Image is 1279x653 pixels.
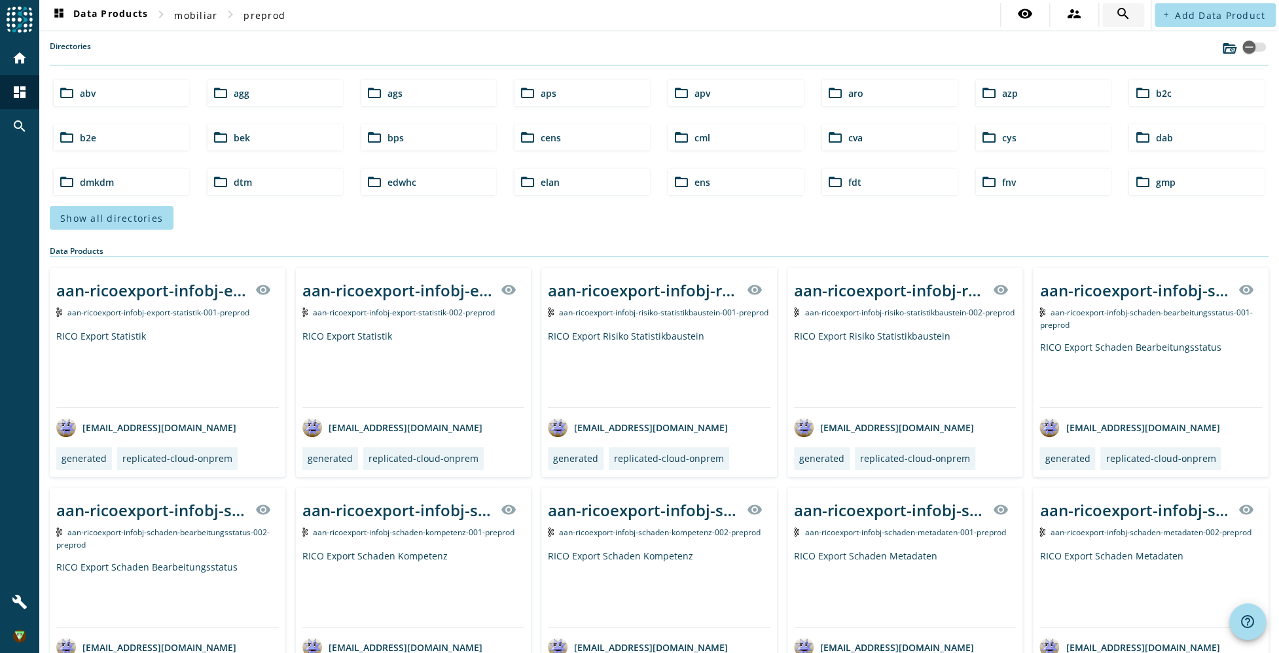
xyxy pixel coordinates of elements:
[1106,452,1216,465] div: replicated-cloud-onprem
[387,132,404,144] span: bps
[1238,502,1254,518] mat-icon: visibility
[302,417,482,437] div: [EMAIL_ADDRESS][DOMAIN_NAME]
[387,176,416,188] span: edwhc
[234,87,249,99] span: agg
[313,307,495,318] span: Kafka Topic: aan-ricoexport-infobj-export-statistik-002-preprod
[13,629,26,643] img: 11564d625e1ef81f76cd95267eaef640
[50,206,173,230] button: Show all directories
[302,499,494,521] div: aan-ricoexport-infobj-schaden-kompetenz-001-_stage_
[541,132,561,144] span: cens
[1134,174,1150,190] mat-icon: folder_open
[56,417,236,437] div: [EMAIL_ADDRESS][DOMAIN_NAME]
[992,502,1008,518] mat-icon: visibility
[255,502,271,518] mat-icon: visibility
[520,85,535,101] mat-icon: folder_open
[56,308,62,317] img: Kafka Topic: aan-ricoexport-infobj-export-statistik-001-preprod
[827,85,843,101] mat-icon: folder_open
[694,176,710,188] span: ens
[794,527,800,537] img: Kafka Topic: aan-ricoexport-infobj-schaden-metadaten-001-preprod
[367,130,382,145] mat-icon: folder_open
[56,527,62,537] img: Kafka Topic: aan-ricoexport-infobj-schaden-bearbeitungsstatus-002-preprod
[56,330,279,407] div: RICO Export Statistik
[559,307,768,318] span: Kafka Topic: aan-ricoexport-infobj-risiko-statistikbaustein-001-preprod
[794,499,985,521] div: aan-ricoexport-infobj-schaden-metadaten-001-_stage_
[541,87,556,99] span: aps
[302,527,308,537] img: Kafka Topic: aan-ricoexport-infobj-schaden-kompetenz-001-preprod
[520,130,535,145] mat-icon: folder_open
[56,279,247,301] div: aan-ricoexport-infobj-export-statistik-001-_stage_
[302,550,525,627] div: RICO Export Schaden Kompetenz
[213,85,228,101] mat-icon: folder_open
[46,3,153,27] button: Data Products
[794,417,814,437] img: avatar
[548,308,554,317] img: Kafka Topic: aan-ricoexport-infobj-risiko-statistikbaustein-001-preprod
[1134,130,1150,145] mat-icon: folder_open
[548,550,770,627] div: RICO Export Schaden Kompetenz
[674,130,689,145] mat-icon: folder_open
[548,279,739,301] div: aan-ricoexport-infobj-risiko-statistikbaustein-001-_stage_
[1039,307,1253,330] span: Kafka Topic: aan-ricoexport-infobj-schaden-bearbeitungsstatus-001-preprod
[860,452,970,465] div: replicated-cloud-onprem
[369,452,478,465] div: replicated-cloud-onprem
[80,87,96,99] span: abv
[50,41,91,65] label: Directories
[799,452,844,465] div: generated
[1066,6,1082,22] mat-icon: supervisor_account
[981,130,997,145] mat-icon: folder_open
[80,132,96,144] span: b2e
[213,174,228,190] mat-icon: folder_open
[553,452,598,465] div: generated
[56,527,270,550] span: Kafka Topic: aan-ricoexport-infobj-schaden-bearbeitungsstatus-002-preprod
[548,417,567,437] img: avatar
[80,176,114,188] span: dmkdm
[62,452,107,465] div: generated
[367,174,382,190] mat-icon: folder_open
[548,417,728,437] div: [EMAIL_ADDRESS][DOMAIN_NAME]
[12,84,27,100] mat-icon: dashboard
[56,561,279,627] div: RICO Export Schaden Bearbeitungsstatus
[56,499,247,521] div: aan-ricoexport-infobj-schaden-bearbeitungsstatus-002-_stage_
[59,174,75,190] mat-icon: folder_open
[308,452,353,465] div: generated
[848,132,863,144] span: cva
[367,85,382,101] mat-icon: folder_open
[1115,6,1131,22] mat-icon: search
[1155,176,1175,188] span: gmp
[548,499,739,521] div: aan-ricoexport-infobj-schaden-kompetenz-002-_stage_
[51,7,67,23] mat-icon: dashboard
[234,132,250,144] span: bek
[122,452,232,465] div: replicated-cloud-onprem
[501,502,516,518] mat-icon: visibility
[794,308,800,317] img: Kafka Topic: aan-ricoexport-infobj-risiko-statistikbaustein-002-preprod
[794,417,974,437] div: [EMAIL_ADDRESS][DOMAIN_NAME]
[794,550,1017,627] div: RICO Export Schaden Metadaten
[747,282,763,298] mat-icon: visibility
[981,85,997,101] mat-icon: folder_open
[794,330,1017,407] div: RICO Export Risiko Statistikbaustein
[302,330,525,407] div: RICO Export Statistik
[174,9,217,22] span: mobiliar
[848,176,861,188] span: fdt
[7,7,33,33] img: spoud-logo.svg
[1017,6,1033,22] mat-icon: visibility
[169,3,223,27] button: mobiliar
[1175,9,1265,22] span: Add Data Product
[50,245,1269,257] div: Data Products
[59,85,75,101] mat-icon: folder_open
[674,85,689,101] mat-icon: folder_open
[234,176,252,188] span: dtm
[1162,11,1170,18] mat-icon: add
[548,330,770,407] div: RICO Export Risiko Statistikbaustein
[1051,527,1252,538] span: Kafka Topic: aan-ricoexport-infobj-schaden-metadaten-002-preprod
[1039,308,1045,317] img: Kafka Topic: aan-ricoexport-infobj-schaden-bearbeitungsstatus-001-preprod
[541,176,560,188] span: elan
[804,527,1005,538] span: Kafka Topic: aan-ricoexport-infobj-schaden-metadaten-001-preprod
[1039,341,1262,407] div: RICO Export Schaden Bearbeitungsstatus
[520,174,535,190] mat-icon: folder_open
[1155,132,1172,144] span: dab
[1238,282,1254,298] mat-icon: visibility
[255,282,271,298] mat-icon: visibility
[501,282,516,298] mat-icon: visibility
[1002,176,1016,188] span: fnv
[794,279,985,301] div: aan-ricoexport-infobj-risiko-statistikbaustein-002-_stage_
